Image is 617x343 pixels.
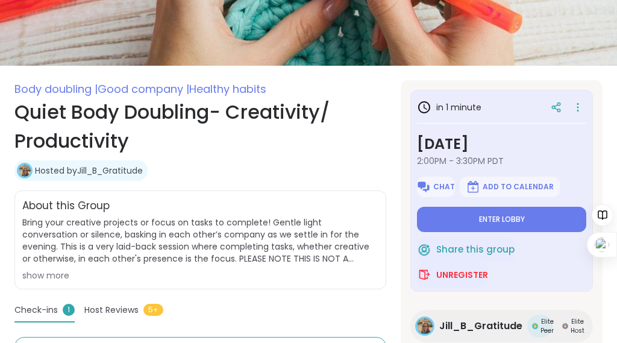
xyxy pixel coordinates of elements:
[532,323,538,329] img: Elite Peer
[84,304,139,316] span: Host Reviews
[22,269,378,282] div: show more
[22,198,110,214] h2: About this Group
[410,310,593,342] a: Jill_B_GratitudeJill_B_GratitudeElite PeerElite PeerElite HostElite Host
[417,262,488,288] button: Unregister
[417,133,586,155] h3: [DATE]
[417,237,515,262] button: Share this group
[416,180,431,194] img: ShareWell Logomark
[417,177,455,197] button: Chat
[14,81,98,96] span: Body doubling |
[460,177,560,197] button: Add to Calendar
[417,207,586,232] button: Enter lobby
[19,165,31,177] img: Jill_B_Gratitude
[417,100,481,115] h3: in 1 minute
[417,268,431,282] img: ShareWell Logomark
[14,304,58,316] span: Check-ins
[436,269,488,281] span: Unregister
[98,81,189,96] span: Good company |
[433,182,455,192] span: Chat
[571,317,584,335] span: Elite Host
[143,304,163,316] span: 5+
[466,180,480,194] img: ShareWell Logomark
[22,216,378,265] span: Bring your creative projects or focus on tasks to complete! Gentle light conversation or silence,...
[439,319,522,333] span: Jill_B_Gratitude
[35,165,143,177] a: Hosted byJill_B_Gratitude
[483,182,554,192] span: Add to Calendar
[417,242,431,257] img: ShareWell Logomark
[540,317,554,335] span: Elite Peer
[417,318,433,334] img: Jill_B_Gratitude
[479,215,525,224] span: Enter lobby
[14,98,386,156] h1: Quiet Body Doubling- Creativity/ Productivity
[562,323,568,329] img: Elite Host
[436,243,515,257] span: Share this group
[63,304,75,316] span: 1
[189,81,266,96] span: Healthy habits
[417,155,586,167] span: 2:00PM - 3:30PM PDT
